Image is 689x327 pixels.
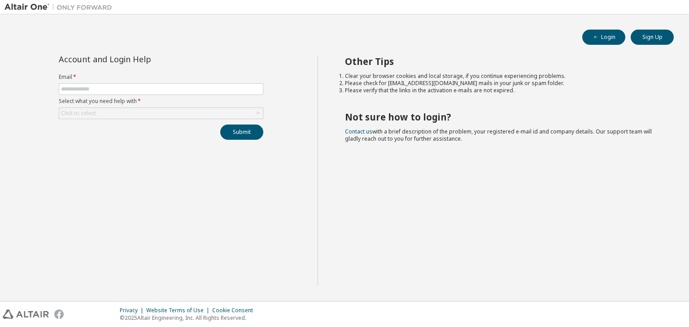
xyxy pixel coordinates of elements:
img: altair_logo.svg [3,310,49,319]
li: Clear your browser cookies and local storage, if you continue experiencing problems. [345,73,658,80]
div: Privacy [120,307,146,314]
h2: Other Tips [345,56,658,67]
div: Website Terms of Use [146,307,212,314]
label: Select what you need help with [59,98,263,105]
img: Altair One [4,3,117,12]
span: with a brief description of the problem, your registered e-mail id and company details. Our suppo... [345,128,652,142]
li: Please verify that the links in the activation e-mails are not expired. [345,87,658,94]
div: Click to select [59,108,263,119]
button: Submit [220,125,263,140]
a: Contact us [345,128,372,135]
div: Cookie Consent [212,307,258,314]
button: Login [582,30,625,45]
div: Account and Login Help [59,56,222,63]
div: Click to select [61,110,96,117]
label: Email [59,73,263,81]
img: facebook.svg [54,310,64,319]
p: © 2025 Altair Engineering, Inc. All Rights Reserved. [120,314,258,322]
h2: Not sure how to login? [345,111,658,123]
li: Please check for [EMAIL_ADDRESS][DOMAIN_NAME] mails in your junk or spam folder. [345,80,658,87]
button: Sign Up [631,30,674,45]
